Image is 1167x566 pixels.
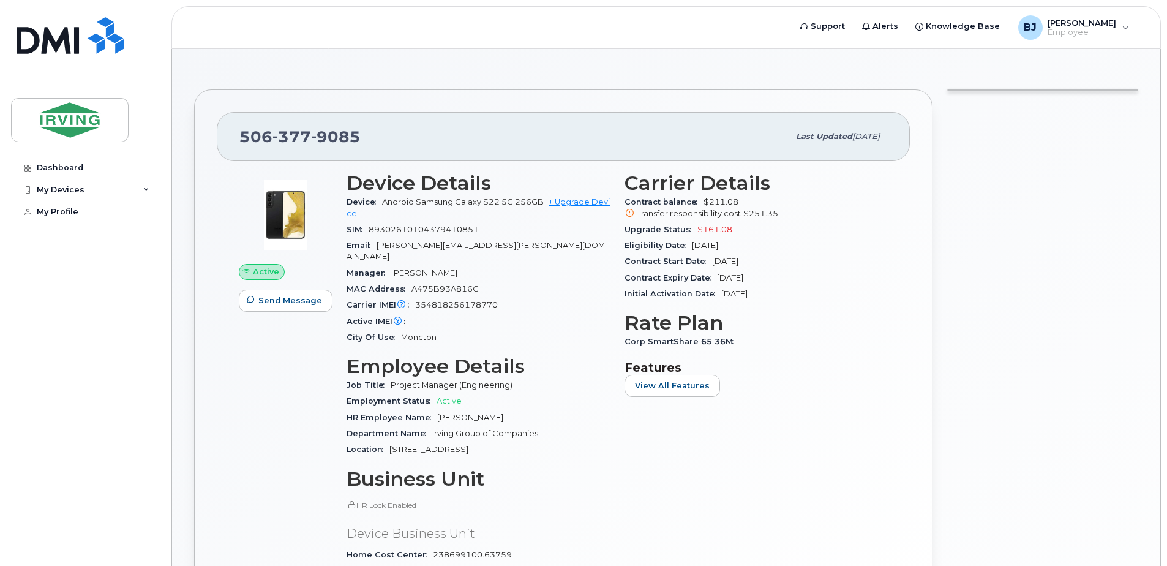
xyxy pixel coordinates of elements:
[721,289,748,298] span: [DATE]
[369,225,479,234] span: 89302610104379410851
[347,413,437,422] span: HR Employee Name
[347,241,377,250] span: Email
[347,284,411,293] span: MAC Address
[347,172,610,194] h3: Device Details
[347,380,391,390] span: Job Title
[347,445,389,454] span: Location
[272,127,311,146] span: 377
[258,295,322,306] span: Send Message
[391,380,512,390] span: Project Manager (Engineering)
[625,172,888,194] h3: Carrier Details
[347,396,437,406] span: Employment Status
[347,550,433,559] span: Home Cost Center
[625,289,721,298] span: Initial Activation Date
[401,333,437,342] span: Moncton
[712,257,738,266] span: [DATE]
[347,500,610,510] p: HR Lock Enabled
[625,197,888,219] span: $211.08
[391,268,457,277] span: [PERSON_NAME]
[347,241,605,261] span: [PERSON_NAME][EMAIL_ADDRESS][PERSON_NAME][DOMAIN_NAME]
[743,209,778,218] span: $251.35
[347,429,432,438] span: Department Name
[635,380,710,391] span: View All Features
[411,317,419,326] span: —
[347,197,610,217] a: + Upgrade Device
[625,375,720,397] button: View All Features
[437,396,462,406] span: Active
[347,468,610,490] h3: Business Unit
[347,300,415,309] span: Carrier IMEI
[637,209,741,218] span: Transfer responsibility cost
[625,225,697,234] span: Upgrade Status
[852,132,880,141] span: [DATE]
[796,132,852,141] span: Last updated
[249,178,322,252] img: image20231002-3703462-1qw5fnl.jpeg
[347,355,610,377] h3: Employee Details
[411,284,479,293] span: A475B93A816C
[625,312,888,334] h3: Rate Plan
[415,300,498,309] span: 354818256178770
[437,413,503,422] span: [PERSON_NAME]
[625,273,717,282] span: Contract Expiry Date
[239,127,361,146] span: 506
[382,197,544,206] span: Android Samsung Galaxy S22 5G 256GB
[717,273,743,282] span: [DATE]
[625,257,712,266] span: Contract Start Date
[433,550,512,559] span: 238699100.63759
[239,290,332,312] button: Send Message
[432,429,538,438] span: Irving Group of Companies
[347,333,401,342] span: City Of Use
[347,317,411,326] span: Active IMEI
[347,225,369,234] span: SIM
[347,525,610,543] p: Device Business Unit
[311,127,361,146] span: 9085
[347,197,382,206] span: Device
[253,266,279,277] span: Active
[625,197,704,206] span: Contract balance
[625,360,888,375] h3: Features
[389,445,468,454] span: [STREET_ADDRESS]
[347,268,391,277] span: Manager
[625,241,692,250] span: Eligibility Date
[697,225,732,234] span: $161.08
[625,337,740,346] span: Corp SmartShare 65 36M
[692,241,718,250] span: [DATE]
